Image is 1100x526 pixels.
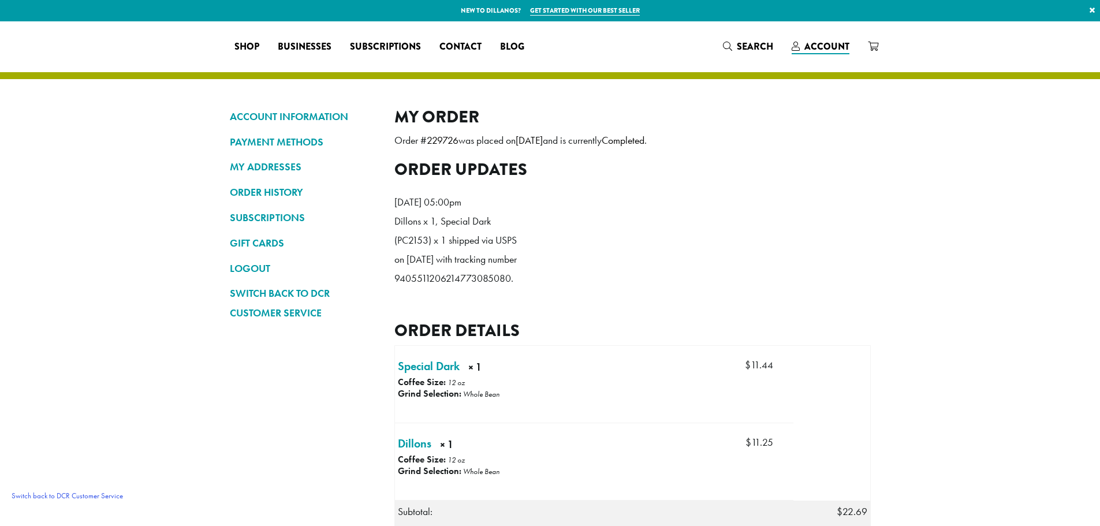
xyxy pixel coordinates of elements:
[394,107,871,127] h2: My Order
[230,283,377,323] a: Switch back to DCR Customer Service
[278,40,331,54] span: Businesses
[804,40,849,53] span: Account
[394,501,793,522] th: Subtotal:
[602,134,644,147] mark: Completed
[398,376,446,388] strong: Coffee Size:
[225,38,269,56] a: Shop
[398,387,461,400] strong: Grind Selection:
[837,505,867,518] span: 22.69
[394,212,527,288] p: Dillons x 1, Special Dark (PC2153) x 1 shipped via USPS on [DATE] with tracking number 9405511206...
[439,40,482,54] span: Contact
[463,467,499,476] p: Whole Bean
[230,182,377,202] a: ORDER HISTORY
[516,134,543,147] mark: [DATE]
[398,435,431,452] a: Dillons
[350,40,421,54] span: Subscriptions
[737,40,773,53] span: Search
[440,437,487,455] strong: × 1
[398,453,446,465] strong: Coffee Size:
[448,455,465,465] p: 12 oz
[427,134,458,147] mark: 229726
[714,37,782,56] a: Search
[530,6,640,16] a: Get started with our best seller
[398,465,461,477] strong: Grind Selection:
[394,159,871,180] h2: Order updates
[394,320,871,341] h2: Order details
[6,486,129,505] a: Switch back to DCR Customer Service
[230,208,377,227] a: SUBSCRIPTIONS
[394,131,871,150] p: Order # was placed on and is currently .
[230,233,377,253] a: GIFT CARDS
[230,107,377,126] a: ACCOUNT INFORMATION
[745,436,751,449] span: $
[500,40,524,54] span: Blog
[230,157,377,177] a: MY ADDRESSES
[745,436,773,449] bdi: 11.25
[837,505,842,518] span: $
[398,357,460,375] a: Special Dark
[745,359,751,371] span: $
[394,193,527,212] p: [DATE] 05:00pm
[745,359,773,371] bdi: 11.44
[463,389,499,399] p: Whole Bean
[230,132,377,152] a: PAYMENT METHODS
[448,378,465,387] p: 12 oz
[468,360,524,378] strong: × 1
[234,40,259,54] span: Shop
[230,259,377,278] a: LOGOUT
